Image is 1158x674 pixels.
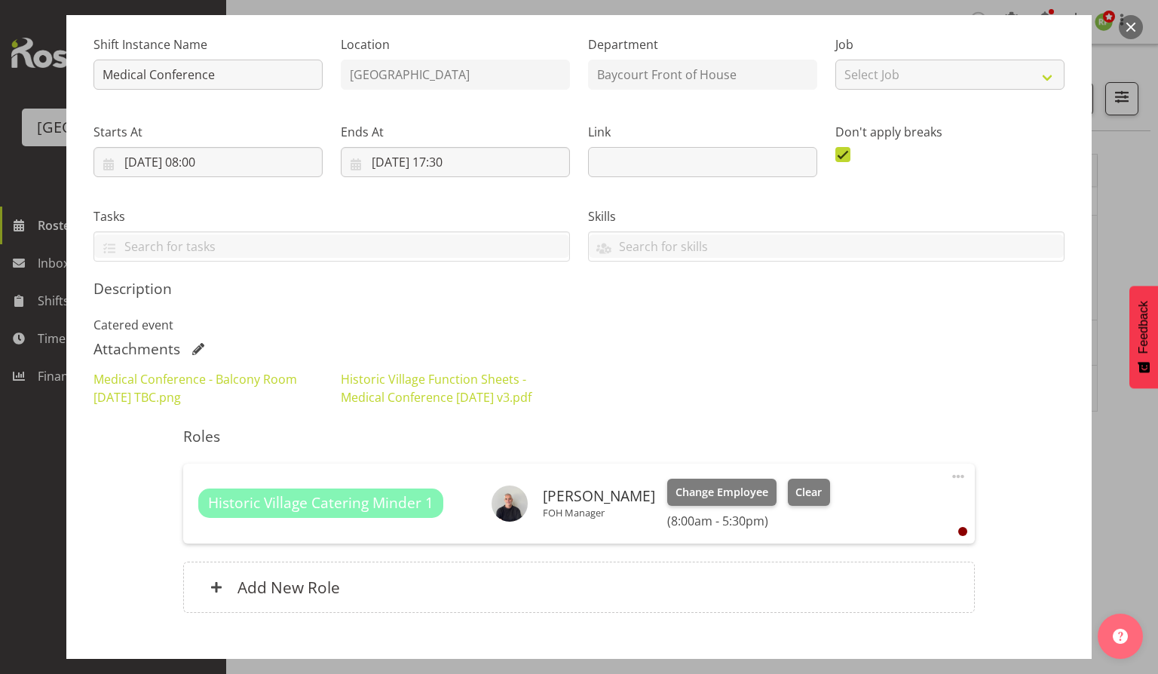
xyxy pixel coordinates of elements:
[93,280,1065,298] h5: Description
[93,123,323,141] label: Starts At
[492,486,528,522] img: aaron-smarte17f1d9530554f4cf5705981c6d53785.png
[341,147,570,177] input: Click to select...
[94,234,569,258] input: Search for tasks
[341,123,570,141] label: Ends At
[237,577,340,597] h6: Add New Role
[1113,629,1128,644] img: help-xxl-2.png
[667,513,830,528] h6: (8:00am - 5:30pm)
[93,60,323,90] input: Shift Instance Name
[588,207,1065,225] label: Skills
[588,35,817,54] label: Department
[93,35,323,54] label: Shift Instance Name
[675,484,768,501] span: Change Employee
[93,371,297,406] a: Medical Conference - Balcony Room [DATE] TBC.png
[1137,301,1150,354] span: Feedback
[93,207,570,225] label: Tasks
[788,479,831,506] button: Clear
[835,123,1065,141] label: Don't apply breaks
[1129,286,1158,388] button: Feedback - Show survey
[543,488,655,504] h6: [PERSON_NAME]
[667,479,777,506] button: Change Employee
[208,492,433,514] span: Historic Village Catering Minder 1
[93,316,1065,334] p: Catered event
[543,507,655,519] p: FOH Manager
[93,147,323,177] input: Click to select...
[835,35,1065,54] label: Job
[93,340,180,358] h5: Attachments
[341,371,532,406] a: Historic Village Function Sheets - Medical Conference [DATE] v3.pdf
[588,123,817,141] label: Link
[183,427,974,446] h5: Roles
[795,484,822,501] span: Clear
[958,527,967,536] div: User is clocked out
[341,35,570,54] label: Location
[589,234,1064,258] input: Search for skills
